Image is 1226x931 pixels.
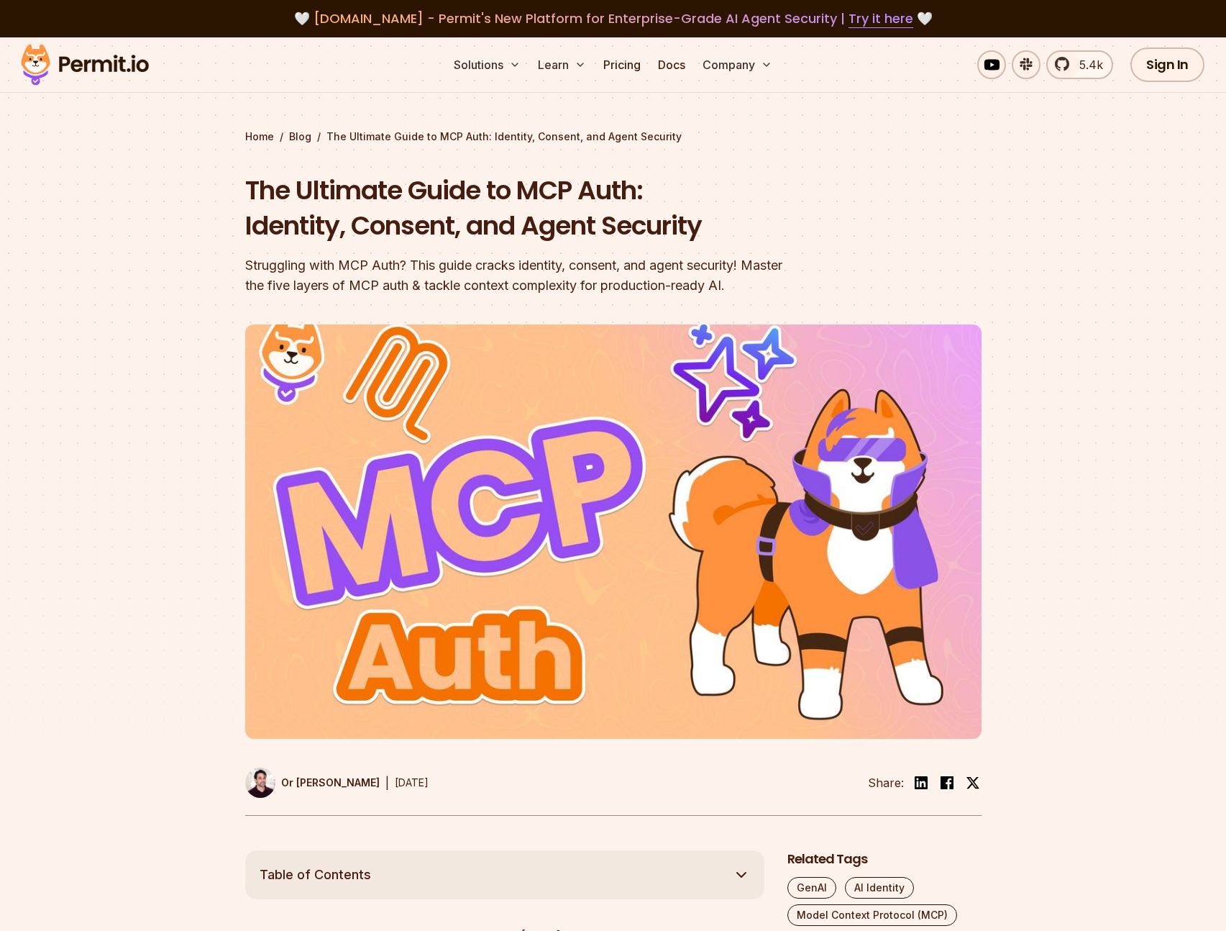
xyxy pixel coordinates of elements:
button: Company [697,50,778,79]
a: Model Context Protocol (MCP) [787,904,957,926]
a: Try it here [848,9,913,28]
div: | [385,774,389,791]
a: AI Identity [845,877,914,899]
img: Permit logo [14,40,155,89]
a: Docs [652,50,691,79]
a: GenAI [787,877,836,899]
p: Or [PERSON_NAME] [281,776,380,790]
img: Or Weis [245,768,275,798]
div: 🤍 🤍 [35,9,1191,29]
a: Blog [289,130,311,144]
span: [DOMAIN_NAME] - Permit's New Platform for Enterprise-Grade AI Agent Security | [314,9,913,27]
a: Or [PERSON_NAME] [245,768,380,798]
div: / / [245,130,982,144]
img: The Ultimate Guide to MCP Auth: Identity, Consent, and Agent Security [245,324,982,739]
button: Solutions [448,50,526,79]
a: Pricing [598,50,646,79]
div: Struggling with MCP Auth? This guide cracks identity, consent, and agent security! Master the fiv... [245,255,797,296]
span: Table of Contents [260,865,371,885]
a: 5.4k [1046,50,1113,79]
li: Share: [868,774,904,791]
img: twitter [966,776,980,790]
a: Sign In [1130,47,1204,82]
img: linkedin [912,774,930,791]
span: 5.4k [1071,56,1103,73]
h2: Related Tags [787,850,982,868]
button: Table of Contents [245,850,764,899]
time: [DATE] [395,776,429,789]
img: facebook [938,774,956,791]
h1: The Ultimate Guide to MCP Auth: Identity, Consent, and Agent Security [245,173,797,244]
a: Home [245,130,274,144]
button: Learn [532,50,592,79]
